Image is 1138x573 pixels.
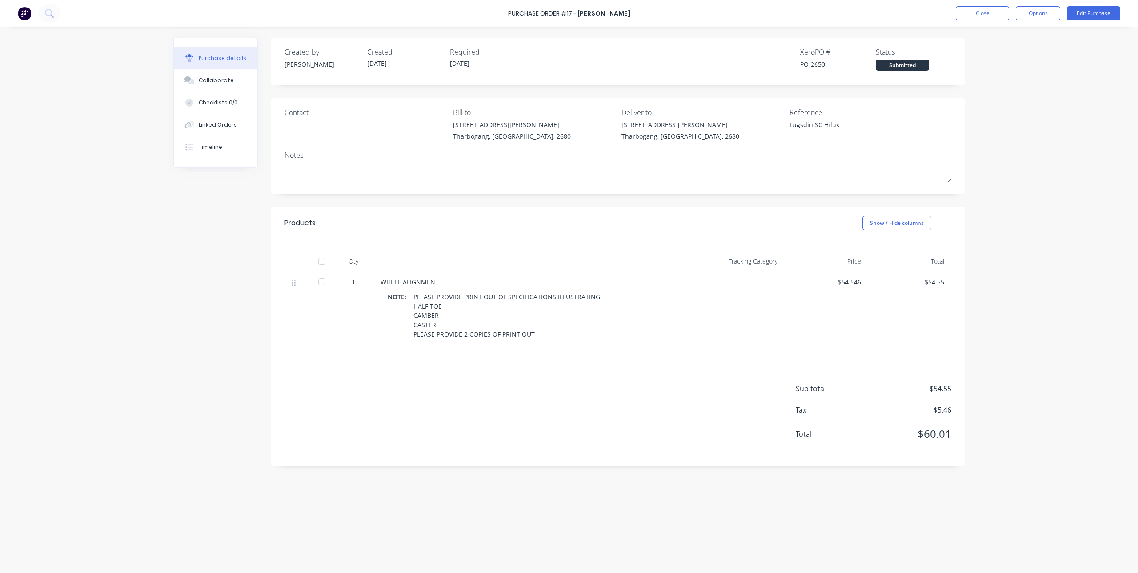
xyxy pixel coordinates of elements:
[367,47,443,57] div: Created
[796,429,862,439] span: Total
[284,218,316,228] div: Products
[862,216,931,230] button: Show / Hide columns
[388,290,413,303] div: NOTE:
[1067,6,1120,20] button: Edit Purchase
[862,426,951,442] span: $60.01
[876,60,929,71] div: Submitted
[796,383,862,394] span: Sub total
[956,6,1009,20] button: Close
[685,252,785,270] div: Tracking Category
[508,9,577,18] div: Purchase Order #17 -
[862,405,951,415] span: $5.46
[800,60,876,69] div: PO-2650
[453,107,615,118] div: Bill to
[284,47,360,57] div: Created by
[796,405,862,415] span: Tax
[868,252,952,270] div: Total
[333,252,373,270] div: Qty
[174,136,257,158] button: Timeline
[789,107,951,118] div: Reference
[199,99,238,107] div: Checklists 0/0
[199,76,234,84] div: Collaborate
[862,383,951,394] span: $54.55
[453,120,571,129] div: [STREET_ADDRESS][PERSON_NAME]
[381,277,677,287] div: WHEEL ALIGNMENT
[174,92,257,114] button: Checklists 0/0
[199,54,246,62] div: Purchase details
[413,290,602,341] div: PLEASE PROVIDE PRINT OUT OF SPECIFICATIONS ILLUSTRATING HALF TOE CAMBER CASTER PLEASE PROVIDE 2 C...
[284,107,446,118] div: Contact
[284,60,360,69] div: [PERSON_NAME]
[450,47,525,57] div: Required
[876,47,951,57] div: Status
[789,120,901,140] textarea: Lugsdin SC Hilux
[621,107,783,118] div: Deliver to
[792,277,861,287] div: $54.546
[18,7,31,20] img: Factory
[199,121,237,129] div: Linked Orders
[199,143,222,151] div: Timeline
[577,9,630,18] a: [PERSON_NAME]
[621,132,739,141] div: Tharbogang, [GEOGRAPHIC_DATA], 2680
[1016,6,1060,20] button: Options
[174,114,257,136] button: Linked Orders
[800,47,876,57] div: Xero PO #
[174,47,257,69] button: Purchase details
[875,277,945,287] div: $54.55
[621,120,739,129] div: [STREET_ADDRESS][PERSON_NAME]
[174,69,257,92] button: Collaborate
[341,277,366,287] div: 1
[453,132,571,141] div: Tharbogang, [GEOGRAPHIC_DATA], 2680
[785,252,868,270] div: Price
[284,150,951,160] div: Notes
